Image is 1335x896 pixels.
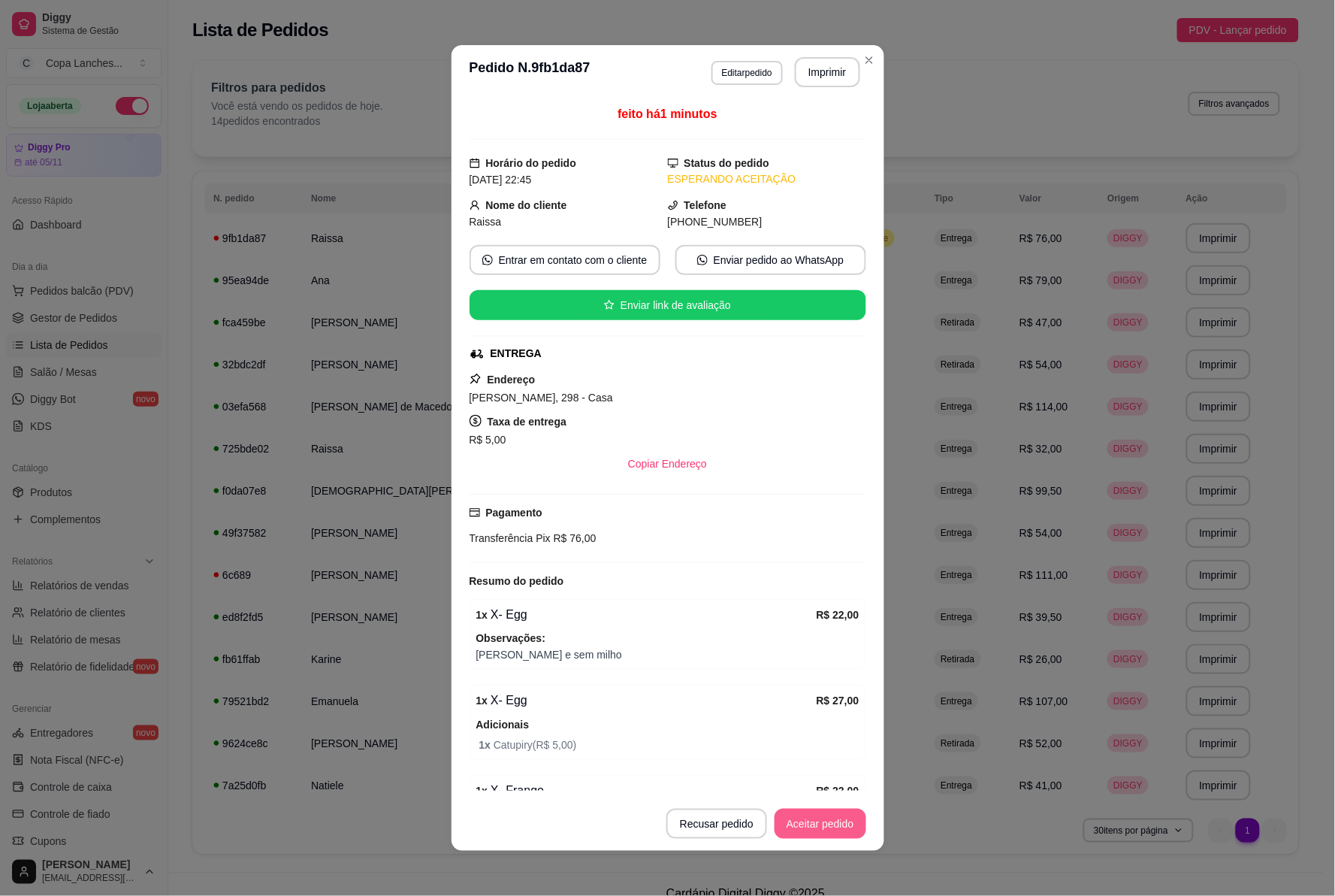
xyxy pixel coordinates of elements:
[476,606,817,624] div: X- Egg
[479,739,494,751] strong: 1 x
[476,695,488,707] strong: 1 x
[486,199,567,211] strong: Nome do cliente
[470,174,532,186] span: [DATE] 22:45
[817,785,859,797] strong: R$ 22,00
[479,737,859,753] span: Catupiry ( R$ 5,00 )
[470,290,866,320] button: starEnviar link de avaliação
[470,507,480,518] span: credit-card
[711,61,783,85] button: Editarpedido
[476,632,546,644] strong: Observações:
[470,575,564,587] strong: Resumo do pedido
[817,695,859,707] strong: R$ 27,00
[551,532,597,544] span: R$ 76,00
[775,809,866,839] button: Aceitar pedido
[668,216,763,228] span: [PHONE_NUMBER]
[476,785,488,797] strong: 1 x
[476,782,817,800] div: X- Frango
[476,609,488,621] strong: 1 x
[675,245,866,275] button: whats-appEnviar pedido ao WhatsApp
[470,434,506,446] span: R$ 5,00
[618,107,717,120] span: feito há 1 minutos
[668,200,678,210] span: phone
[488,374,536,386] strong: Endereço
[470,415,482,427] span: dollar
[476,719,530,731] strong: Adicionais
[668,158,678,168] span: desktop
[684,157,770,169] strong: Status do pedido
[476,692,817,710] div: X- Egg
[486,157,577,169] strong: Horário do pedido
[470,245,660,275] button: whats-appEntrar em contato com o cliente
[491,346,542,362] div: ENTREGA
[470,373,482,385] span: pushpin
[476,646,859,663] span: [PERSON_NAME] e sem milho
[470,392,613,404] span: [PERSON_NAME], 298 - Casa
[470,200,480,210] span: user
[616,449,719,479] button: Copiar Endereço
[470,216,502,228] span: Raissa
[470,532,551,544] span: Transferência Pix
[470,57,590,87] h3: Pedido N. 9fb1da87
[470,158,480,168] span: calendar
[604,300,615,310] span: star
[795,57,860,87] button: Imprimir
[488,416,567,428] strong: Taxa de entrega
[817,609,859,621] strong: R$ 22,00
[857,48,881,72] button: Close
[684,199,727,211] strong: Telefone
[482,255,493,265] span: whats-app
[697,255,708,265] span: whats-app
[666,809,767,839] button: Recusar pedido
[668,171,866,187] div: ESPERANDO ACEITAÇÃO
[486,507,542,519] strong: Pagamento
